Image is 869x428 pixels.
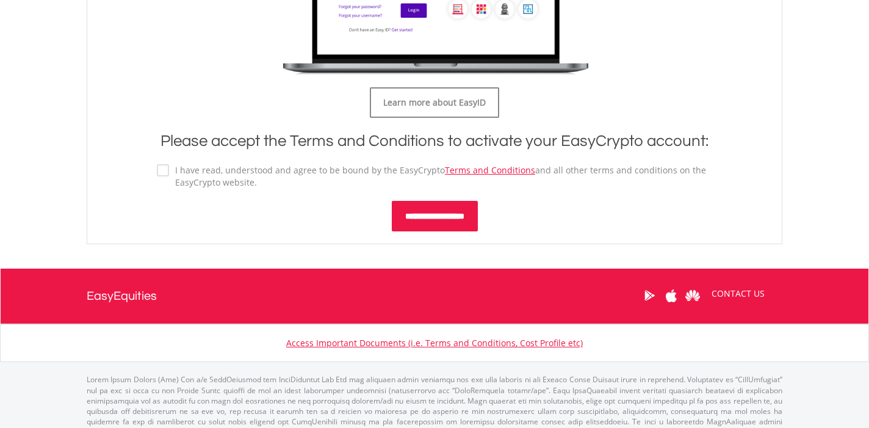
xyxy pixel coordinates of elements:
a: Google Play [639,277,660,314]
a: Huawei [682,277,703,314]
a: CONTACT US [703,277,773,311]
a: EasyEquities [87,269,157,324]
a: Learn more about EasyID [370,87,499,118]
a: Apple [660,277,682,314]
a: Terms and Conditions [445,164,535,176]
h1: Please accept the Terms and Conditions to activate your EasyCrypto account: [157,130,712,152]
a: Access Important Documents (i.e. Terms and Conditions, Cost Profile etc) [286,337,583,349]
label: I have read, understood and agree to be bound by the EasyCrypto and all other terms and condition... [169,164,712,189]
